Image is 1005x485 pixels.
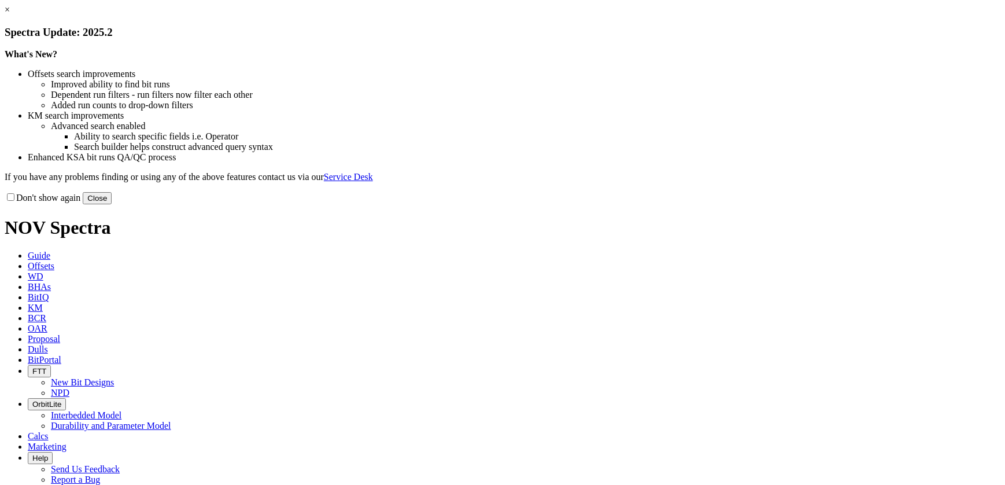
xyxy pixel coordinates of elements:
a: Send Us Feedback [51,464,120,474]
span: Marketing [28,442,66,451]
strong: What's New? [5,49,57,59]
li: Offsets search improvements [28,69,1000,79]
a: Durability and Parameter Model [51,421,171,431]
li: Dependent run filters - run filters now filter each other [51,90,1000,100]
li: KM search improvements [28,111,1000,121]
span: Offsets [28,261,54,271]
button: Close [83,192,112,204]
a: NPD [51,388,69,398]
li: Ability to search specific fields i.e. Operator [74,131,1000,142]
span: Proposal [28,334,60,344]
span: BHAs [28,282,51,292]
span: Guide [28,251,50,260]
label: Don't show again [5,193,80,203]
span: BitIQ [28,292,49,302]
a: Interbedded Model [51,410,121,420]
span: Dulls [28,344,48,354]
a: Service Desk [324,172,373,182]
span: OrbitLite [32,400,61,409]
li: Added run counts to drop-down filters [51,100,1000,111]
li: Enhanced KSA bit runs QA/QC process [28,152,1000,163]
a: × [5,5,10,14]
span: BitPortal [28,355,61,365]
span: KM [28,303,43,313]
span: Calcs [28,431,49,441]
span: OAR [28,324,47,333]
li: Search builder helps construct advanced query syntax [74,142,1000,152]
h3: Spectra Update: 2025.2 [5,26,1000,39]
a: New Bit Designs [51,377,114,387]
li: Improved ability to find bit runs [51,79,1000,90]
span: BCR [28,313,46,323]
h1: NOV Spectra [5,217,1000,238]
span: FTT [32,367,46,376]
a: Report a Bug [51,475,100,484]
li: Advanced search enabled [51,121,1000,131]
span: Help [32,454,48,462]
span: WD [28,271,43,281]
p: If you have any problems finding or using any of the above features contact us via our [5,172,1000,182]
input: Don't show again [7,193,14,201]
